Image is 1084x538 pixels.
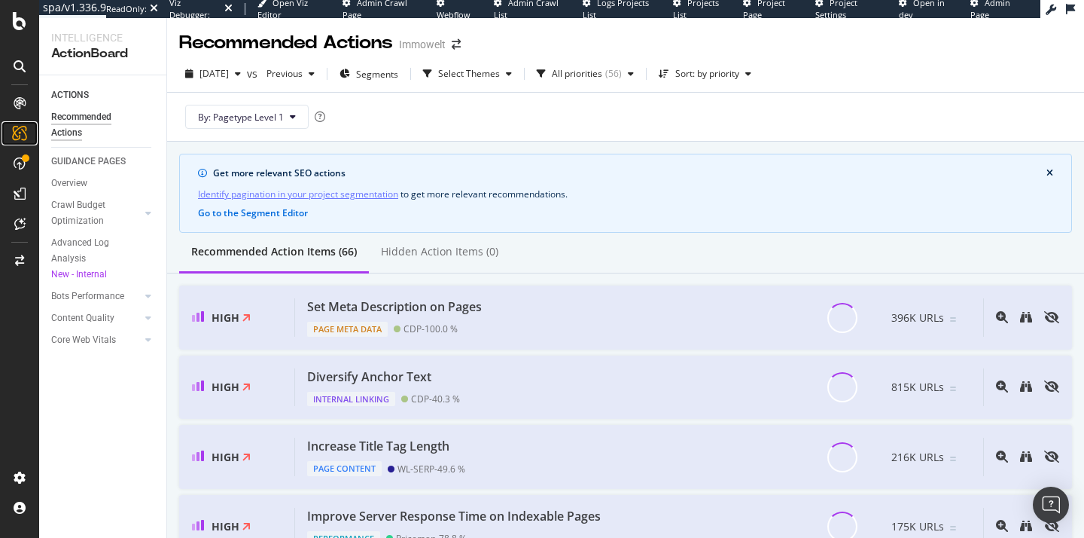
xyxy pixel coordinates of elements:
[51,289,124,304] div: Bots Performance
[191,244,357,259] div: Recommended Action Items (66)
[891,310,944,326] span: 396K URLs
[411,393,460,405] div: CDP - 40.3 %
[950,387,956,391] img: Equal
[1020,381,1032,393] div: binoculars
[199,67,229,80] span: 2025 Aug. 15th
[51,109,156,141] a: Recommended Actions
[198,186,398,202] a: Identify pagination in your project segmentation
[438,69,500,78] div: Select Themes
[51,154,126,170] div: GUIDANCE PAGES
[179,62,247,86] button: [DATE]
[51,235,142,283] div: Advanced Log Analysis
[552,69,602,78] div: All priorities
[1020,310,1032,325] a: binoculars
[996,381,1008,393] div: magnifying-glass-plus
[399,37,446,52] div: Immowelt
[51,235,156,283] a: Advanced Log AnalysisNew - Internal
[51,45,154,63] div: ActionBoard
[51,289,141,304] a: Bots Performance
[51,30,154,45] div: Intelligence
[51,332,141,348] a: Core Web Vitals
[675,69,739,78] div: Sort: by priority
[452,39,461,50] div: arrow-right-arrow-left
[996,311,1008,323] div: magnifying-glass-plus
[51,87,156,103] a: ACTIONS
[51,310,114,326] div: Content Quality
[891,380,944,395] span: 815K URLs
[247,66,260,81] span: vs
[1033,487,1069,523] div: Open Intercom Messenger
[381,244,498,259] div: Hidden Action Items (0)
[1044,311,1059,323] div: eye-slash
[307,298,482,316] div: Set Meta Description on Pages
[891,450,944,465] span: 216K URLs
[307,438,449,455] div: Increase Title Tag Length
[1044,451,1059,463] div: eye-slash
[1020,450,1032,464] a: binoculars
[212,310,239,325] span: High
[213,167,1046,180] div: Get more relevant SEO actions
[51,109,142,141] div: Recommended Actions
[51,310,141,326] a: Content Quality
[51,87,89,103] div: ACTIONS
[185,105,309,129] button: By: Pagetype Level 1
[1020,451,1032,463] div: binoculars
[397,463,465,475] div: WL-SERP - 49.6 %
[605,69,622,78] div: ( 56 )
[307,461,382,476] div: Page Content
[51,154,156,170] a: GUIDANCE PAGES
[333,62,404,86] button: Segments
[653,62,757,86] button: Sort: by priority
[1020,519,1032,533] a: binoculars
[891,519,944,534] span: 175K URLs
[260,67,303,80] span: Previous
[212,519,239,533] span: High
[996,520,1008,532] div: magnifying-glass-plus
[307,322,388,337] div: Page Meta Data
[1044,520,1059,532] div: eye-slash
[51,176,87,191] div: Overview
[179,30,393,56] div: Recommended Actions
[437,9,470,20] span: Webflow
[260,62,321,86] button: Previous
[356,68,398,81] span: Segments
[403,323,458,335] div: CDP - 100.0 %
[212,450,239,464] span: High
[1043,165,1057,182] button: close banner
[950,317,956,322] img: Equal
[106,3,147,15] div: ReadOnly:
[198,111,284,124] span: By: Pagetype Level 1
[307,368,431,386] div: Diversify Anchor Text
[531,62,640,86] button: All priorities(56)
[417,62,518,86] button: Select Themes
[996,451,1008,463] div: magnifying-glass-plus
[950,526,956,530] img: Equal
[1020,311,1032,323] div: binoculars
[950,457,956,461] img: Equal
[51,197,130,229] div: Crawl Budget Optimization
[51,267,142,283] div: New - Internal
[198,186,1053,202] div: to get more relevant recommendations .
[307,392,395,407] div: Internal Linking
[212,380,239,394] span: High
[51,332,116,348] div: Core Web Vitals
[179,154,1072,233] div: info banner
[1044,381,1059,393] div: eye-slash
[1020,520,1032,532] div: binoculars
[1020,380,1032,394] a: binoculars
[198,208,308,219] button: Go to the Segment Editor
[51,197,141,229] a: Crawl Budget Optimization
[51,176,156,191] a: Overview
[307,508,601,525] div: Improve Server Response Time on Indexable Pages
